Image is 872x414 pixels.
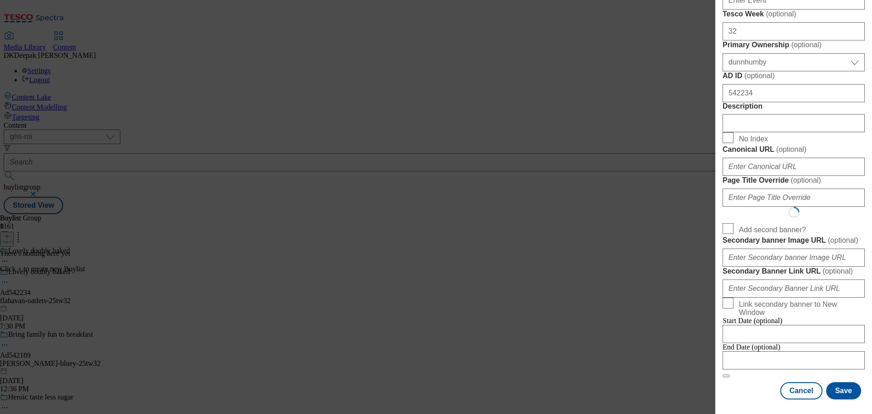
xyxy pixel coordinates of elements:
label: Secondary Banner Link URL [723,267,865,276]
label: AD ID [723,71,865,80]
span: ( optional ) [766,10,796,18]
button: Cancel [780,382,822,399]
label: Tesco Week [723,10,865,19]
span: No Index [739,135,768,143]
span: ( optional ) [822,267,853,275]
label: Canonical URL [723,145,865,154]
label: Secondary banner Image URL [723,236,865,245]
label: Page Title Override [723,176,865,185]
span: ( optional ) [791,41,822,49]
input: Enter Date [723,325,865,343]
span: Link secondary banner to New Window [739,300,861,317]
span: ( optional ) [776,145,807,153]
button: Save [826,382,861,399]
span: ( optional ) [791,176,821,184]
label: Description [723,102,865,110]
input: Enter Secondary banner Image URL [723,249,865,267]
input: Enter Secondary Banner Link URL [723,279,865,298]
span: ( optional ) [744,72,775,80]
input: Enter Tesco Week [723,22,865,40]
input: Enter Description [723,114,865,132]
span: End Date (optional) [723,343,780,351]
span: Start Date (optional) [723,317,783,324]
input: Enter Date [723,351,865,369]
input: Enter AD ID [723,84,865,102]
span: ( optional ) [828,236,858,244]
input: Enter Page Title Override [723,189,865,207]
input: Enter Canonical URL [723,158,865,176]
span: Add second banner? [739,226,806,234]
label: Primary Ownership [723,40,865,50]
